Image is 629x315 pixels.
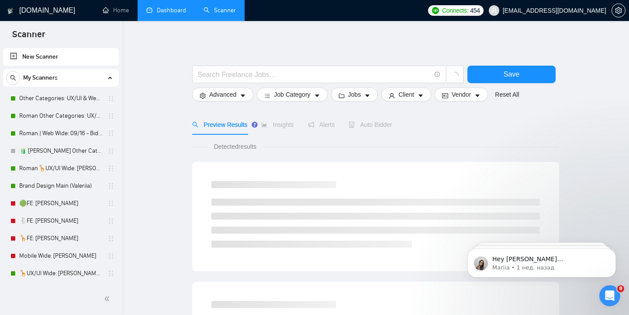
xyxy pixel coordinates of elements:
a: Other Categories: UX/UI & Web design Valeriia [19,90,102,107]
span: Advanced [209,90,236,99]
span: user [491,7,497,14]
span: holder [107,270,114,277]
span: Auto Bidder [349,121,392,128]
a: dashboardDashboard [146,7,186,14]
span: holder [107,200,114,207]
span: caret-down [240,92,246,99]
span: holder [107,182,114,189]
a: Mobile Wide: [PERSON_NAME] [19,247,102,265]
span: holder [107,130,114,137]
span: caret-down [418,92,424,99]
span: Alerts [308,121,335,128]
span: holder [107,217,114,224]
span: Job Category [274,90,310,99]
span: notification [308,122,314,128]
span: Jobs [348,90,361,99]
p: Message from Mariia, sent 1 нед. назад [38,34,151,42]
a: Brand Design Main (Valeriia) [19,177,102,195]
img: upwork-logo.png [432,7,439,14]
span: holder [107,165,114,172]
span: Scanner [5,28,52,46]
button: search [6,71,20,85]
a: New Scanner [10,48,112,66]
span: holder [107,252,114,259]
div: Tooltip anchor [251,121,259,129]
span: loading [451,72,459,80]
span: holder [107,95,114,102]
span: holder [107,147,114,154]
span: setting [200,92,206,99]
a: 🐇FE: [PERSON_NAME] [19,212,102,230]
button: folderJobscaret-down [331,87,378,101]
button: setting [612,3,626,17]
span: setting [612,7,625,14]
span: Connects: [442,6,468,15]
button: userClientcaret-down [381,87,431,101]
li: New Scanner [3,48,119,66]
span: holder [107,235,114,242]
span: holder [107,112,114,119]
span: Hey [PERSON_NAME][EMAIL_ADDRESS][DOMAIN_NAME], Looks like your Upwork agency [PERSON_NAME] Design... [38,25,151,163]
a: setting [612,7,626,14]
span: area-chart [261,122,267,128]
span: Insights [261,121,294,128]
span: caret-down [314,92,320,99]
a: 🦒UX/UI Wide: Valeriia 07/10 portfolio [19,282,102,300]
button: idcardVendorcaret-down [435,87,488,101]
a: 🧃 [PERSON_NAME] Other Categories 09.12: UX/UI & Web design [19,142,102,160]
img: logo [7,4,14,18]
a: searchScanner [204,7,236,14]
span: robot [349,122,355,128]
span: idcard [442,92,448,99]
span: 454 [470,6,480,15]
input: Search Freelance Jobs... [197,69,431,80]
span: bars [264,92,270,99]
span: search [192,122,198,128]
iframe: Intercom notifications сообщение [454,230,629,291]
span: info-circle [435,72,440,77]
span: Client [398,90,414,99]
span: Vendor [452,90,471,99]
span: folder [339,92,345,99]
a: Roman | Web Wide: 09/16 - Bid in Range [19,125,102,142]
span: caret-down [474,92,480,99]
span: Preview Results [192,121,247,128]
a: 🟢FE: [PERSON_NAME] [19,195,102,212]
span: user [389,92,395,99]
a: Roman Other Categories: UX/UI & Web design copy [PERSON_NAME] [19,107,102,125]
a: 🦒FE: [PERSON_NAME] [19,230,102,247]
span: double-left [104,294,113,303]
span: My Scanners [23,69,58,87]
button: Save [467,66,556,83]
button: settingAdvancedcaret-down [192,87,253,101]
iframe: Intercom live chat [599,285,620,306]
a: homeHome [103,7,129,14]
span: Detected results [208,142,263,151]
button: barsJob Categorycaret-down [257,87,327,101]
a: 🦒UX/UI Wide: [PERSON_NAME] 03/07 old [19,265,102,282]
span: 8 [617,285,624,292]
span: Save [504,69,519,80]
span: caret-down [364,92,370,99]
a: Roman🦒UX/UI Wide: [PERSON_NAME] 03/07 quest 22/09 [19,160,102,177]
span: search [7,75,20,81]
a: Reset All [495,90,519,99]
